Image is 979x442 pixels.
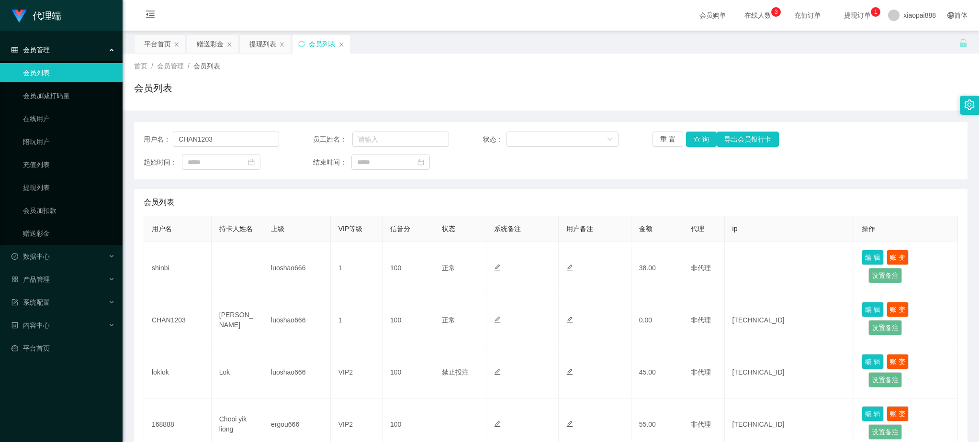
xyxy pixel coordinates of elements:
i: 图标: check-circle-o [11,253,18,260]
i: 图标: close [226,42,232,47]
a: 会员加扣款 [23,201,115,220]
button: 设置备注 [868,424,902,440]
span: 结束时间： [313,157,351,167]
span: 充值订单 [789,12,826,19]
td: 38.00 [631,242,683,294]
span: 提现订单 [839,12,876,19]
i: 图标: edit [494,420,501,427]
span: 非代理 [691,368,711,376]
span: 用户备注 [566,225,593,232]
a: 会员加减打码量 [23,86,115,105]
button: 编 辑 [862,250,884,265]
td: [PERSON_NAME] [212,294,263,346]
span: 持卡人姓名 [219,225,253,232]
span: 非代理 [691,264,711,272]
span: / [188,62,190,70]
a: 提现列表 [23,178,115,197]
td: 45.00 [631,346,683,398]
h1: 代理端 [33,0,61,31]
i: 图标: unlock [959,39,968,47]
i: 图标: close [338,42,344,47]
button: 编 辑 [862,354,884,369]
td: 100 [383,346,434,398]
i: 图标: sync [298,41,305,47]
td: 0.00 [631,294,683,346]
div: 赠送彩金 [197,35,224,53]
button: 账 变 [887,250,909,265]
span: 内容中心 [11,321,50,329]
input: 请输入 [173,132,279,147]
button: 导出会员银行卡 [717,132,779,147]
td: luoshao666 [263,294,331,346]
span: 在线人数 [740,12,776,19]
a: 充值列表 [23,155,115,174]
i: 图标: edit [566,420,573,427]
div: 会员列表 [309,35,336,53]
i: 图标: edit [494,264,501,271]
span: 状态： [483,134,507,144]
img: logo.9652507e.png [11,10,27,23]
span: 非代理 [691,316,711,324]
a: 在线用户 [23,109,115,128]
i: 图标: appstore-o [11,276,18,283]
div: 提现列表 [249,35,276,53]
td: CHAN1203 [144,294,212,346]
span: 用户名： [144,134,173,144]
button: 设置备注 [868,372,902,387]
i: 图标: edit [566,368,573,375]
i: 图标: close [279,42,285,47]
span: 正常 [442,316,455,324]
span: 上级 [271,225,284,232]
span: 禁止投注 [442,368,469,376]
span: 系统备注 [494,225,521,232]
td: [TECHNICAL_ID] [725,346,855,398]
i: 图标: global [947,12,954,19]
p: 3 [775,7,778,17]
span: 产品管理 [11,276,50,283]
sup: 1 [871,7,880,17]
i: 图标: form [11,299,18,306]
div: 平台首页 [144,35,171,53]
span: 起始时间： [144,157,182,167]
td: 100 [383,294,434,346]
td: 1 [331,242,383,294]
button: 编 辑 [862,302,884,317]
span: 正常 [442,264,455,272]
span: 非代理 [691,420,711,428]
a: 图标: dashboard平台首页 [11,339,115,358]
input: 请输入 [352,132,449,147]
span: 员工姓名： [313,134,352,144]
td: loklok [144,346,212,398]
span: 会员列表 [193,62,220,70]
button: 设置备注 [868,320,902,335]
td: 100 [383,242,434,294]
a: 陪玩用户 [23,132,115,151]
button: 账 变 [887,354,909,369]
a: 赠送彩金 [23,224,115,243]
span: 会员管理 [157,62,184,70]
button: 编 辑 [862,406,884,421]
sup: 3 [771,7,781,17]
button: 设置备注 [868,268,902,283]
button: 查 询 [686,132,717,147]
td: Lok [212,346,263,398]
i: 图标: close [174,42,180,47]
i: 图标: setting [964,99,975,110]
button: 账 变 [887,302,909,317]
span: 数据中心 [11,253,50,260]
span: 会员管理 [11,46,50,54]
i: 图标: table [11,46,18,53]
span: 用户名 [152,225,172,232]
a: 代理端 [11,11,61,19]
span: 金额 [639,225,653,232]
td: VIP2 [331,346,383,398]
i: 图标: calendar [417,159,424,166]
p: 1 [874,7,878,17]
td: luoshao666 [263,242,331,294]
td: [TECHNICAL_ID] [725,294,855,346]
td: shinbi [144,242,212,294]
a: 会员列表 [23,63,115,82]
button: 账 变 [887,406,909,421]
span: ip [732,225,738,232]
i: 图标: profile [11,322,18,329]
